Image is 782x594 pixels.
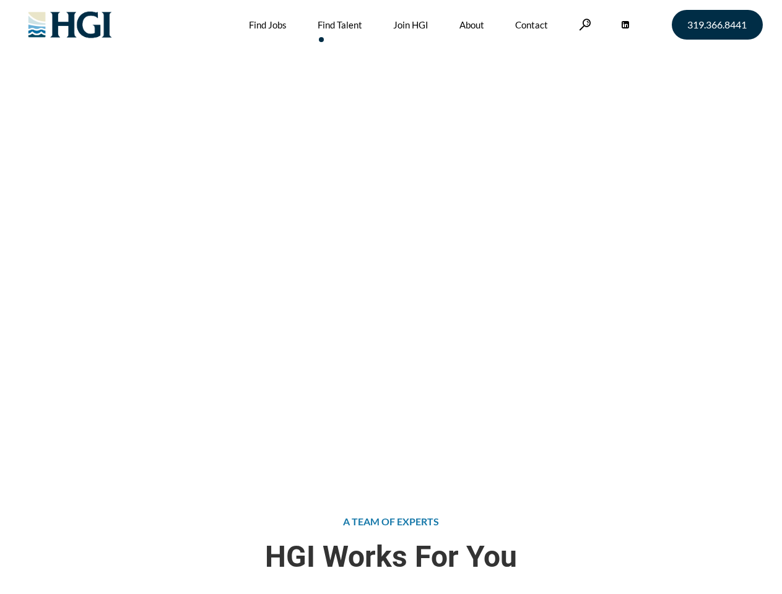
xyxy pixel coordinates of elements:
[147,99,366,161] span: Attract the Right Talent
[579,19,591,30] a: Search
[177,169,224,181] span: Find Talent
[687,20,747,30] span: 319.366.8441
[343,515,439,527] span: A TEAM OF EXPERTS
[672,10,763,40] a: 319.366.8441
[147,169,224,181] span: »
[147,169,173,181] a: Home
[20,540,763,574] span: HGI Works For You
